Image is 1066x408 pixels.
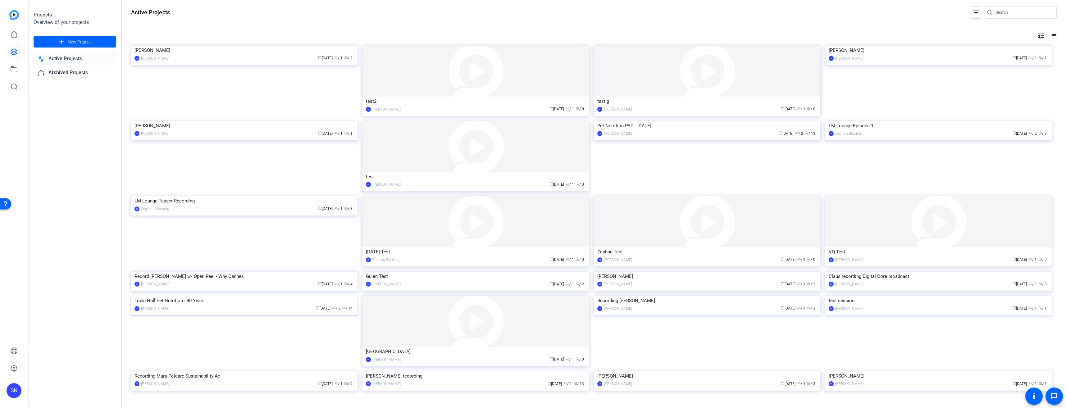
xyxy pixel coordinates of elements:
div: [PERSON_NAME] [604,130,632,137]
div: Claus recording Digital Core broadcast [829,272,1048,281]
span: / 0 [807,107,815,111]
span: / 7 [1038,131,1047,136]
a: Archived Projects [34,66,116,79]
div: MC [366,282,371,287]
span: / 3 [807,306,815,311]
div: [PERSON_NAME] [141,281,169,287]
span: calendar_today [781,381,785,385]
span: group [563,381,567,385]
div: SN [829,381,834,386]
span: radio [576,282,579,285]
span: New Project [68,39,91,45]
span: / 0 [576,107,584,111]
span: group [1028,131,1032,135]
span: [DATE] [1012,257,1027,262]
span: calendar_today [1012,257,1016,261]
span: / 0 [576,257,584,262]
div: [PERSON_NAME] [134,121,354,130]
div: ZB [134,206,139,211]
span: [DATE] [316,306,330,311]
div: SN [7,383,21,398]
div: [PERSON_NAME] [604,281,632,287]
span: [DATE] [779,131,793,136]
div: Pet Nutrition PAD - [DATE] [597,121,817,130]
span: / 1 [1038,382,1047,386]
span: radio [344,381,348,385]
span: / 1 [1038,306,1047,311]
span: / 9 [344,382,353,386]
div: Recording [PERSON_NAME] [597,296,817,305]
div: SN [829,306,834,311]
input: Search [996,9,1052,16]
div: [PERSON_NAME] recording [366,371,585,381]
span: [DATE] [781,382,795,386]
span: group [334,381,338,385]
div: Recording Mars Petcare Sustainability Ac [134,371,354,381]
div: [PERSON_NAME] [835,55,863,61]
div: [PERSON_NAME] [141,55,169,61]
span: / 13 [805,131,815,136]
div: [PERSON_NAME] [597,272,817,281]
mat-icon: list [1049,32,1057,39]
span: / 0 [576,182,584,187]
div: GA [597,131,602,136]
div: [PERSON_NAME] [835,381,863,387]
span: [DATE] [781,107,795,111]
div: [DATE] Test [366,247,585,256]
button: New Project [34,36,116,48]
div: [PERSON_NAME] [604,381,632,387]
span: [DATE] [549,257,564,262]
span: / 1 [1028,257,1037,262]
span: / 1 [797,257,805,262]
mat-icon: message [1050,392,1058,400]
mat-icon: accessibility [1030,392,1038,400]
span: [DATE] [781,282,795,286]
div: LM Lounge Episode 1 [829,121,1048,130]
div: SN [134,131,139,136]
mat-icon: tune [1037,32,1045,39]
span: group [566,282,569,285]
span: [DATE] [318,206,333,211]
div: SN [829,282,834,287]
div: VQ [829,257,834,262]
span: [DATE] [781,257,795,262]
span: / 1 [344,131,353,136]
span: / 1 [563,382,572,386]
div: ZB [366,257,371,262]
span: group [566,182,569,186]
div: [PERSON_NAME] [604,106,632,112]
span: calendar_today [1012,56,1016,59]
div: GC [597,282,602,287]
span: group [566,107,569,110]
span: radio [1038,257,1042,261]
span: calendar_today [318,381,322,385]
div: [PERSON_NAME] [829,46,1048,55]
span: / 1 [566,257,574,262]
span: radio [807,381,811,385]
span: calendar_today [316,306,320,310]
span: calendar_today [318,206,322,210]
span: / 3 [332,306,340,311]
img: blue-gradient.svg [9,10,19,20]
div: [PERSON_NAME] [141,130,169,137]
span: [DATE] [318,56,333,60]
span: / 2 [576,282,584,286]
span: / 1 [566,107,574,111]
span: radio [344,131,348,135]
span: / 1 [566,282,574,286]
span: [DATE] [318,131,333,136]
span: group [797,306,801,310]
span: / 1 [566,357,574,361]
span: calendar_today [549,357,553,360]
div: GC [366,107,371,112]
span: / 1 [1028,306,1037,311]
span: radio [807,257,811,261]
span: calendar_today [549,282,553,285]
span: / 1 [334,206,343,211]
div: test [366,172,585,181]
div: test g [597,97,817,106]
span: calendar_today [779,131,782,135]
span: / 3 [344,206,353,211]
span: [DATE] [1012,56,1027,60]
span: group [1028,56,1032,59]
